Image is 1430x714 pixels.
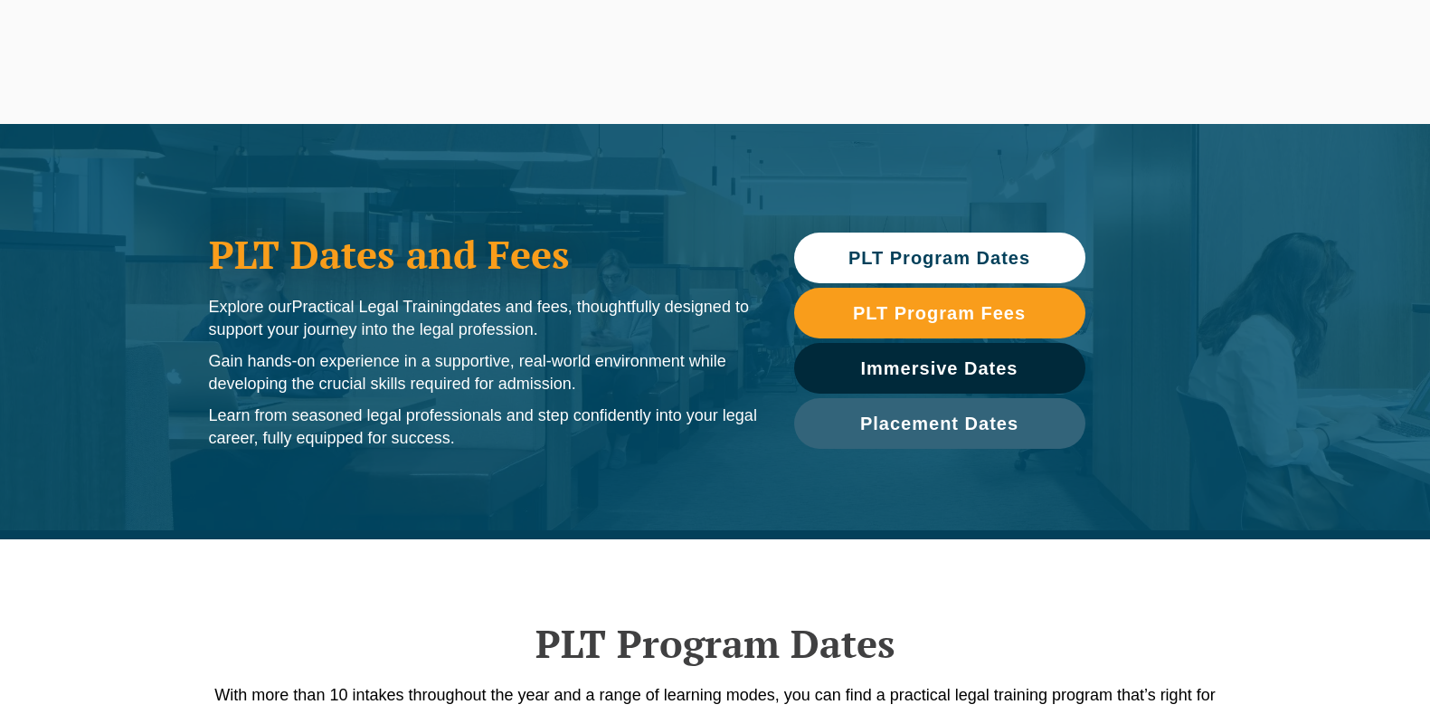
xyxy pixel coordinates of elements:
span: Practical Legal Training [292,298,461,316]
a: PLT Program Fees [794,288,1085,338]
p: Explore our dates and fees, thoughtfully designed to support your journey into the legal profession. [209,296,758,341]
span: Placement Dates [860,414,1018,433]
h1: PLT Dates and Fees [209,232,758,277]
span: PLT Program Fees [853,304,1026,322]
span: PLT Program Dates [848,249,1030,267]
a: PLT Program Dates [794,233,1085,283]
p: Gain hands-on experience in a supportive, real-world environment while developing the crucial ski... [209,350,758,395]
h2: PLT Program Dates [200,621,1231,666]
span: Immersive Dates [861,359,1018,377]
a: Placement Dates [794,398,1085,449]
p: Learn from seasoned legal professionals and step confidently into your legal career, fully equipp... [209,405,758,450]
a: Immersive Dates [794,343,1085,394]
